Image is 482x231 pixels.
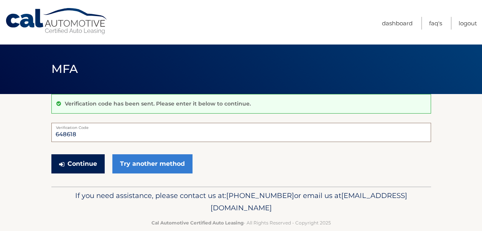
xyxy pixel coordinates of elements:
[5,8,109,35] a: Cal Automotive
[51,62,78,76] span: MFA
[211,191,407,212] span: [EMAIL_ADDRESS][DOMAIN_NAME]
[151,220,243,226] strong: Cal Automotive Certified Auto Leasing
[51,123,431,129] label: Verification Code
[51,154,105,173] button: Continue
[56,219,426,227] p: - All Rights Reserved - Copyright 2025
[56,190,426,214] p: If you need assistance, please contact us at: or email us at
[226,191,294,200] span: [PHONE_NUMBER]
[65,100,251,107] p: Verification code has been sent. Please enter it below to continue.
[459,17,477,30] a: Logout
[51,123,431,142] input: Verification Code
[429,17,442,30] a: FAQ's
[382,17,413,30] a: Dashboard
[112,154,192,173] a: Try another method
